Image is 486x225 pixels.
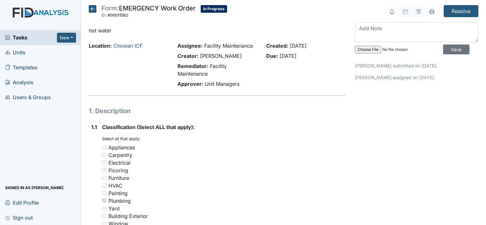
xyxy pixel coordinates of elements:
p: [PERSON_NAME] submitted on [DATE]. [355,62,478,69]
span: [DATE] [290,43,307,49]
input: Yard [102,206,106,210]
span: Users & Groups [5,92,51,102]
input: Plumbing [102,199,106,203]
button: New [57,33,76,43]
input: Save [443,44,469,54]
span: Edit Profile [5,198,39,208]
input: Building Exterior [102,214,106,218]
div: Plumbing [108,197,131,205]
strong: Location: [89,43,112,49]
p: [PERSON_NAME] assigned on [DATE]. [355,74,478,81]
span: Sign out [5,213,33,222]
input: Painting [102,191,106,195]
div: Yard [108,205,120,212]
input: Flooring [102,168,106,172]
span: #00011582 [108,13,128,17]
div: Flooring [108,167,128,174]
span: Facility Maintenance [204,43,253,49]
span: Signed in as [PERSON_NAME] [5,183,64,193]
span: Units [5,48,25,58]
span: [PERSON_NAME] [200,53,242,59]
div: Painting [108,189,128,197]
span: In Progress [201,5,227,13]
div: Appliances [108,144,135,151]
strong: Assignee: [177,43,203,49]
div: EMERGENCY Work Order [101,5,196,19]
span: ID: [101,13,107,17]
div: Furniture [108,174,129,182]
a: Chowan ICF [113,43,142,49]
h1: 1. Description [89,106,345,116]
div: Electrical [108,159,130,167]
input: Resolve [444,5,478,17]
div: Carpentry [108,151,132,159]
span: Form: [101,4,119,12]
strong: Approver: [177,81,203,87]
span: Classification (Select ALL that apply): [102,124,195,130]
span: Unit Managers [205,81,240,87]
input: Appliances [102,145,106,149]
a: Tasks [5,34,57,41]
strong: Due: [266,53,278,59]
p: hot water [89,27,345,34]
input: HVAC [102,183,106,187]
strong: Created: [266,43,288,49]
strong: Creator: [177,53,198,59]
small: Select all that apply: [102,136,141,141]
input: Furniture [102,176,106,180]
span: Analysis [5,78,33,87]
div: Building Exterior [108,212,148,220]
input: Carpentry [102,153,106,157]
input: Electrical [102,160,106,165]
div: HVAC [108,182,122,189]
span: [DATE] [280,53,296,59]
label: 1.1 [91,123,97,131]
strong: Remediator: [177,63,208,69]
span: Templates [5,63,38,72]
